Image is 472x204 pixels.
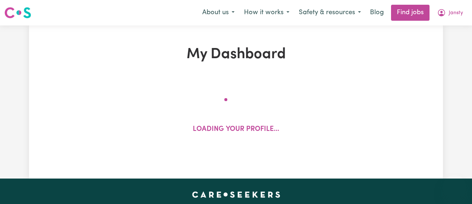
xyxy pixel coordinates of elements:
[198,5,239,20] button: About us
[443,175,466,198] iframe: Button to launch messaging window
[239,5,294,20] button: How it works
[449,9,463,17] span: Jansty
[432,5,468,20] button: My Account
[4,4,31,21] a: Careseekers logo
[192,192,280,197] a: Careseekers home page
[294,5,366,20] button: Safety & resources
[4,6,31,19] img: Careseekers logo
[391,5,430,21] a: Find jobs
[193,124,279,135] p: Loading your profile...
[366,5,388,21] a: Blog
[102,46,370,63] h1: My Dashboard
